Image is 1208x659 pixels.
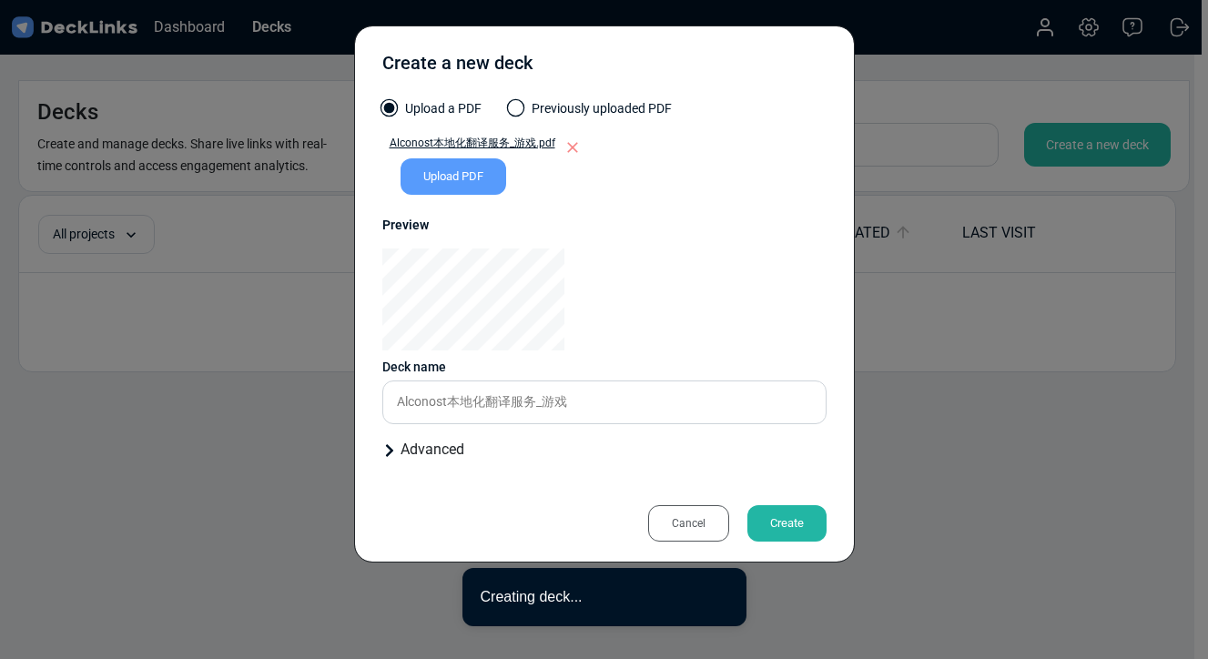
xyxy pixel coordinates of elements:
div: Create [747,505,827,542]
div: Create a new deck [382,49,533,86]
a: Alconost本地化翻译服务_游戏.pdf [382,135,555,158]
div: Cancel [648,505,729,542]
label: Previously uploaded PDF [509,99,672,127]
div: Advanced [382,439,827,461]
input: Enter a name [382,380,827,424]
div: Upload PDF [401,158,506,195]
button: close [717,586,728,605]
label: Upload a PDF [382,99,482,127]
div: Deck name [382,358,827,377]
div: Creating deck... [481,586,717,608]
div: Preview [382,216,827,235]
